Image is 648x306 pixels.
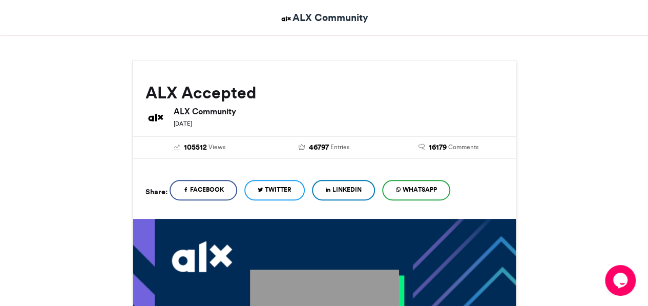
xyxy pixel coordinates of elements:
h2: ALX Accepted [145,84,503,102]
span: LinkedIn [332,185,362,194]
a: 16179 Comments [394,142,503,153]
a: Facebook [170,180,237,200]
iframe: chat widget [605,265,638,296]
img: ALX Community [280,12,292,25]
a: ALX Community [280,10,368,25]
a: Twitter [244,180,305,200]
a: 46797 Entries [269,142,379,153]
span: Twitter [265,185,291,194]
span: Facebook [190,185,224,194]
span: 105512 [184,142,207,153]
a: 105512 Views [145,142,255,153]
span: 16179 [429,142,447,153]
a: WhatsApp [382,180,450,200]
a: LinkedIn [312,180,375,200]
span: Comments [448,142,478,152]
h5: Share: [145,185,168,198]
img: ALX Community [145,107,166,128]
span: Entries [330,142,349,152]
span: 46797 [309,142,329,153]
h6: ALX Community [174,107,503,115]
span: Views [208,142,225,152]
span: WhatsApp [403,185,437,194]
small: [DATE] [174,120,192,127]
